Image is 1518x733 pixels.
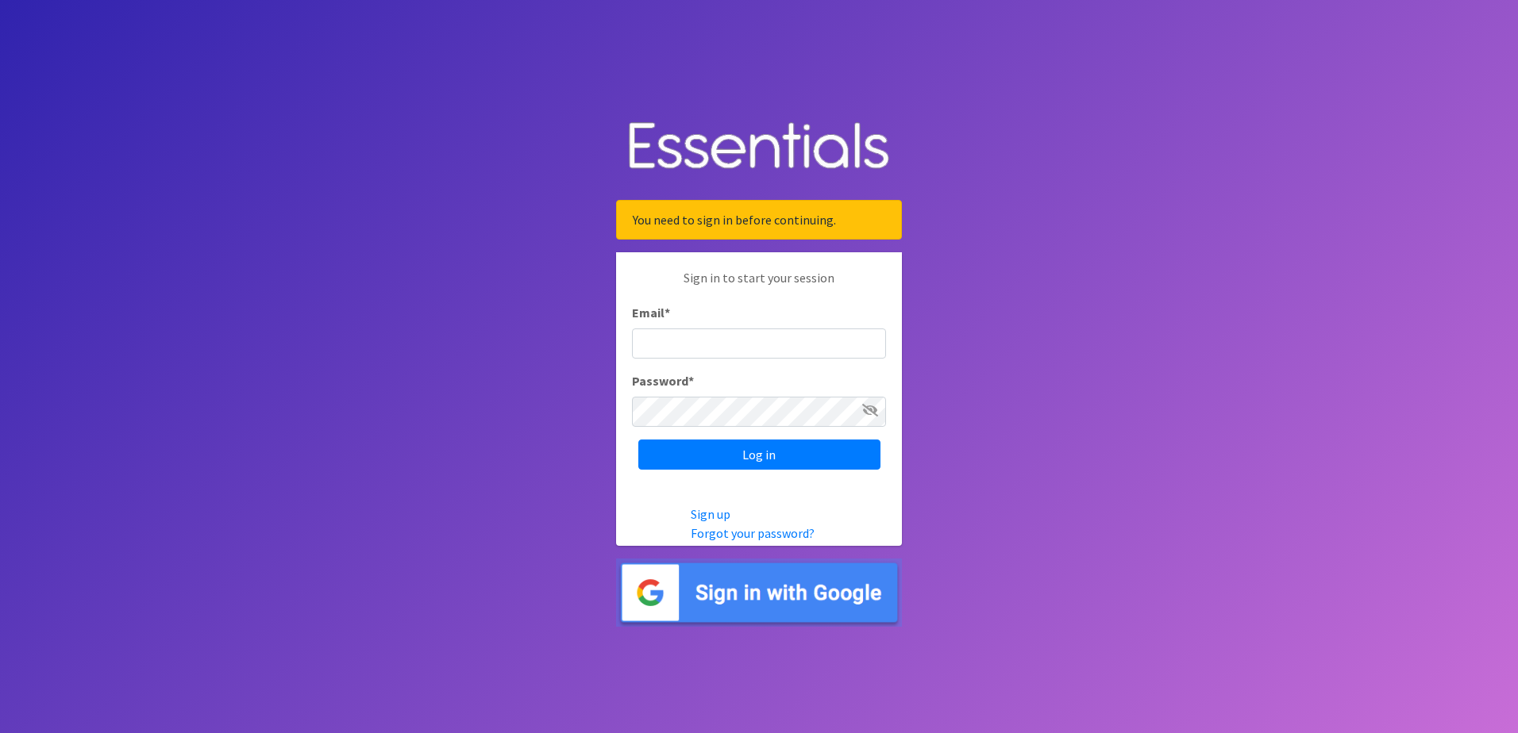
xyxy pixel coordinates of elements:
p: Sign in to start your session [632,268,886,303]
a: Sign up [691,506,730,522]
abbr: required [688,373,694,389]
img: Sign in with Google [616,558,902,627]
label: Email [632,303,670,322]
abbr: required [665,305,670,320]
input: Log in [638,439,880,470]
div: You need to sign in before continuing. [616,200,902,240]
label: Password [632,371,694,390]
a: Forgot your password? [691,525,815,541]
img: Human Essentials [616,106,902,188]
